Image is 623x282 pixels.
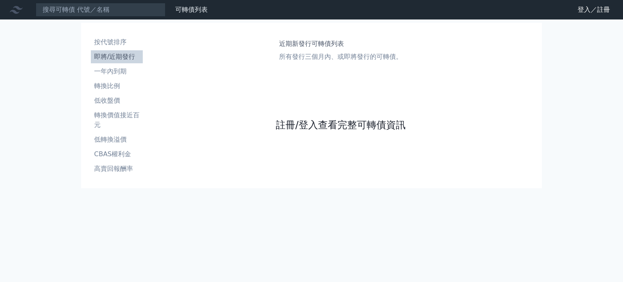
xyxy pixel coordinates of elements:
h1: 近期新發行可轉債列表 [279,39,402,49]
a: 轉換價值接近百元 [91,109,143,131]
li: 轉換價值接近百元 [91,110,143,130]
a: 註冊/登入查看完整可轉債資訊 [276,118,406,131]
li: 低收盤價 [91,96,143,105]
a: 可轉債列表 [175,6,208,13]
p: 所有發行三個月內、或即將發行的可轉債。 [279,52,402,62]
li: 低轉換溢價 [91,135,143,144]
li: 即將/近期發行 [91,52,143,62]
li: 轉換比例 [91,81,143,91]
a: 登入／註冊 [571,3,617,16]
a: 高賣回報酬率 [91,162,143,175]
a: CBAS權利金 [91,148,143,161]
a: 低收盤價 [91,94,143,107]
a: 低轉換溢價 [91,133,143,146]
a: 即將/近期發行 [91,50,143,63]
li: 高賣回報酬率 [91,164,143,174]
a: 一年內到期 [91,65,143,78]
li: 按代號排序 [91,37,143,47]
li: CBAS權利金 [91,149,143,159]
a: 按代號排序 [91,36,143,49]
a: 轉換比例 [91,80,143,93]
input: 搜尋可轉債 代號／名稱 [36,3,165,17]
li: 一年內到期 [91,67,143,76]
